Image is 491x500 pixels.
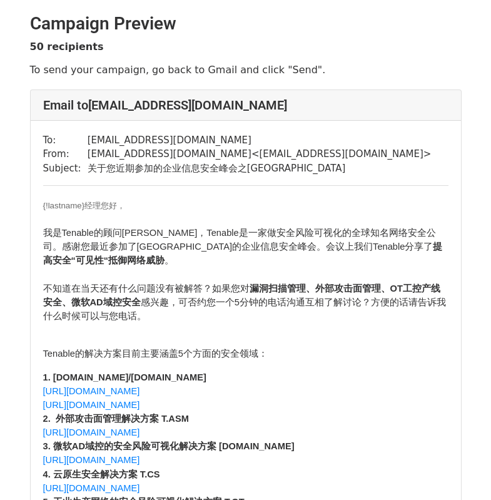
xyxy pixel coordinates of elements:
a: [URL][DOMAIN_NAME] [43,387,140,396]
td: To: [43,133,88,148]
td: From: [43,147,88,161]
span: [URL][DOMAIN_NAME] [43,483,140,493]
a: [URL][DOMAIN_NAME] [43,401,140,410]
a: [URL][DOMAIN_NAME] [43,456,140,465]
span: 4. 云原生安全解决方案 T.CS [43,469,160,479]
a: [URL][DOMAIN_NAME] [43,484,140,493]
span: Tenable的解决方案目前主要涵盖5个方面的安全领域： [43,349,268,359]
td: 关于您近期参加的企业信息安全峰会之[GEOGRAPHIC_DATA] [88,161,432,176]
td: [EMAIL_ADDRESS][DOMAIN_NAME] [88,133,432,148]
h4: Email to [EMAIL_ADDRESS][DOMAIN_NAME] [43,98,448,113]
span: 1. [DOMAIN_NAME]/[DOMAIN_NAME] [43,372,206,382]
span: [URL][DOMAIN_NAME] [43,400,140,410]
td: Subject: [43,161,88,176]
span: 我是Tenable的顾问[PERSON_NAME]，Tenable是一家做安全风险可视化的全球知名网络安全公司。感谢您最近参加了[GEOGRAPHIC_DATA]的企业信息安全峰会。会议上我们T... [43,228,436,252]
span: [URL][DOMAIN_NAME] [43,455,140,465]
h2: Campaign Preview [30,13,462,34]
span: [URL][DOMAIN_NAME] [43,386,140,396]
span: 。 [165,255,174,265]
a: [URL][DOMAIN_NAME] [43,428,140,437]
span: 3. 微软AD域控的安全风险可视化解决方案 [DOMAIN_NAME] [43,441,295,451]
span: 2. 外部攻击面管理解决方案 T.ASM [43,414,189,424]
span: 感兴趣，可否约您一个5分钟的电话沟通互相了解讨论？方便的话请告诉我什么时候可以与您电话。 [43,297,446,321]
td: [EMAIL_ADDRESS][DOMAIN_NAME] < [EMAIL_ADDRESS][DOMAIN_NAME] > [88,147,432,161]
span: 漏洞扫描管理、外部攻击面管理、OT工控产线安全、微软AD域控安全 [43,283,440,307]
span: 不知道在当天还有什么问题没有被解答？如果您对 [43,283,250,293]
font: {!lastname}经理您好， [43,201,126,210]
p: To send your campaign, go back to Gmail and click "Send". [30,63,462,76]
strong: 50 recipients [30,41,104,53]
